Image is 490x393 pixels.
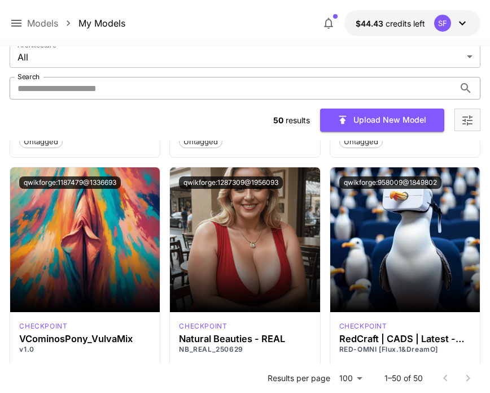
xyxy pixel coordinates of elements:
button: Upload New Model [320,109,444,132]
button: Untagged [179,134,222,149]
a: Models [27,16,58,30]
p: v1.0 [19,344,151,355]
p: Results per page [268,373,330,384]
span: Untagged [180,136,222,148]
button: $44.43246SF [344,10,480,36]
span: Untagged [340,136,382,148]
span: credits left [386,19,425,28]
nav: breadcrumb [27,16,125,30]
div: $44.43246 [356,18,425,29]
h3: RedCraft | CADS | Latest - Red-K Kontext DEV NSFW [339,334,471,344]
div: Pony [19,321,67,331]
p: checkpoint [179,321,227,331]
button: qwikforge:1187479@1336693 [19,176,121,189]
button: qwikforge:958009@1849802 [339,176,441,189]
span: Untagged [20,136,62,148]
button: Untagged [339,134,383,149]
p: checkpoint [339,321,387,331]
p: 1–50 of 50 [384,373,423,384]
button: Open more filters [461,113,474,127]
div: SF [434,15,451,32]
button: Untagged [19,134,63,149]
div: 100 [335,370,366,386]
span: $44.43 [356,19,386,28]
span: results [286,115,310,125]
p: NB_REAL_250629 [179,344,310,355]
span: 50 [273,115,283,125]
button: qwikforge:1287309@1956093 [179,176,283,189]
p: RED-OMNI [Flux.1&DreamO] [339,344,471,355]
p: checkpoint [19,321,67,331]
span: All [17,50,462,64]
label: Search [17,72,40,81]
a: My Models [78,16,125,30]
div: Pony [179,321,227,331]
h3: Natural Beauties - REAL [179,334,310,344]
h3: VCominosPony_VulvaMix [19,334,151,344]
div: FLUX.1 D [339,321,387,331]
